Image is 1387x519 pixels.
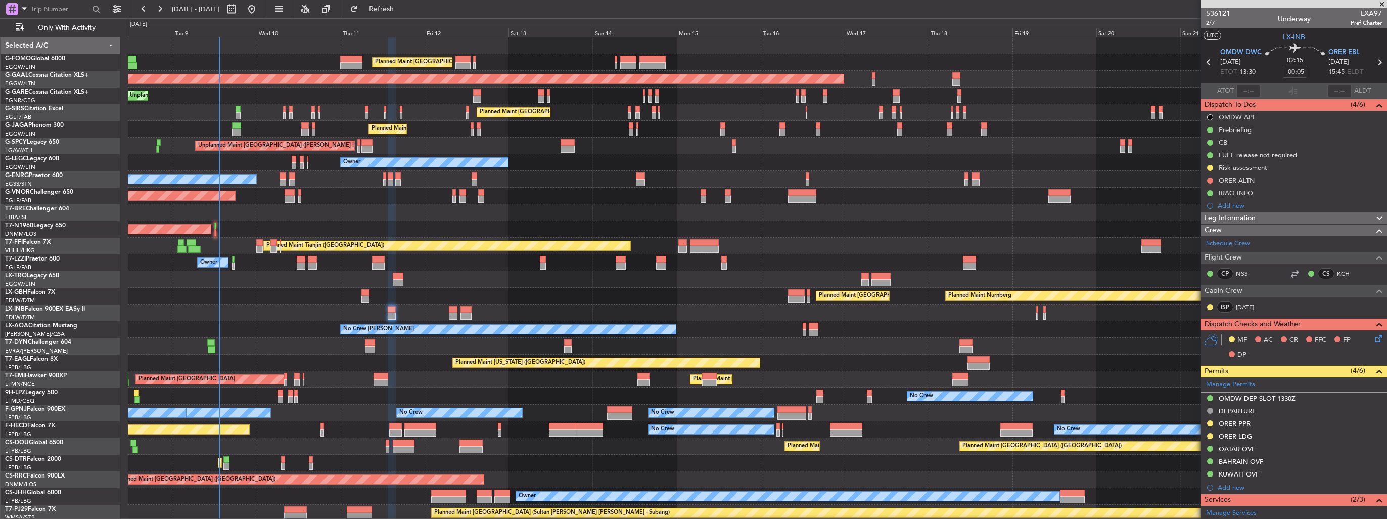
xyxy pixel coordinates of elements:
[1283,32,1305,42] span: LX-INB
[1337,269,1360,278] a: KCH
[5,464,31,471] a: LFPB/LBG
[948,288,1011,304] div: Planned Maint Nurnberg
[5,63,35,71] a: EGGW/LTN
[116,472,275,487] div: Planned Maint [GEOGRAPHIC_DATA] ([GEOGRAPHIC_DATA])
[1205,225,1222,236] span: Crew
[5,247,35,254] a: VHHH/HKG
[1219,445,1255,453] div: QATAR OVF
[375,55,534,70] div: Planned Maint [GEOGRAPHIC_DATA] ([GEOGRAPHIC_DATA])
[5,122,64,128] a: G-JAGAPhenom 300
[372,121,531,137] div: Planned Maint [GEOGRAPHIC_DATA] ([GEOGRAPHIC_DATA])
[761,28,845,37] div: Tue 16
[677,28,761,37] div: Mon 15
[5,97,35,104] a: EGNR/CEG
[5,306,85,312] a: LX-INBFalcon 900EX EASy II
[5,323,28,329] span: LX-AOA
[5,473,27,479] span: CS-RRC
[5,223,33,229] span: T7-N1960
[31,2,89,17] input: Trip Number
[1347,67,1363,77] span: ELDT
[360,6,403,13] span: Refresh
[5,280,35,288] a: EGGW/LTN
[508,28,592,37] div: Sat 13
[5,323,77,329] a: LX-AOACitation Mustang
[5,430,31,438] a: LFPB/LBG
[5,239,23,245] span: T7-FFI
[5,256,60,262] a: T7-LZZIPraetor 600
[200,255,217,270] div: Owner
[1218,483,1382,492] div: Add new
[5,239,51,245] a: T7-FFIFalcon 7X
[266,238,384,253] div: Planned Maint Tianjin ([GEOGRAPHIC_DATA])
[1220,48,1262,58] span: OMDW DWC
[5,289,55,295] a: LX-GBHFalcon 7X
[845,28,929,37] div: Wed 17
[5,314,35,321] a: EDLW/DTM
[5,156,59,162] a: G-LEGCLegacy 600
[1217,301,1233,313] div: ISP
[693,372,790,387] div: Planned Maint [GEOGRAPHIC_DATA]
[173,28,257,37] div: Tue 9
[1287,56,1303,66] span: 02:15
[788,439,947,454] div: Planned Maint [GEOGRAPHIC_DATA] ([GEOGRAPHIC_DATA])
[1205,285,1242,297] span: Cabin Crew
[455,355,585,370] div: Planned Maint [US_STATE] ([GEOGRAPHIC_DATA])
[1219,151,1297,159] div: FUEL release not required
[5,106,24,112] span: G-SIRS
[1236,269,1259,278] a: NSS
[5,139,27,145] span: G-SPCY
[651,422,674,437] div: No Crew
[5,481,36,488] a: DNMM/LOS
[1096,28,1180,37] div: Sat 20
[1328,48,1360,58] span: ORER EBL
[1318,268,1334,279] div: CS
[1206,380,1255,390] a: Manage Permits
[1220,57,1241,67] span: [DATE]
[1351,8,1382,19] span: LXA97
[1351,494,1365,505] span: (2/3)
[5,80,35,88] a: EGGW/LTN
[5,189,30,195] span: G-VNOR
[593,28,677,37] div: Sun 14
[221,455,338,470] div: Planned Maint Mugla ([GEOGRAPHIC_DATA])
[1219,163,1267,172] div: Risk assessment
[1219,125,1252,134] div: Prebriefing
[1012,28,1096,37] div: Fri 19
[5,356,58,362] a: T7-EAGLFalcon 8X
[5,72,88,78] a: G-GAALCessna Citation XLS+
[5,306,25,312] span: LX-INB
[1219,470,1259,479] div: KUWAIT OVF
[1264,335,1273,345] span: AC
[1205,319,1301,330] span: Dispatch Checks and Weather
[5,289,27,295] span: LX-GBH
[1219,176,1255,185] div: ORER ALTN
[5,440,29,446] span: CS-DOU
[5,364,31,371] a: LFPB/LBG
[172,5,219,14] span: [DATE] - [DATE]
[5,456,61,462] a: CS-DTRFalcon 2000
[5,390,25,396] span: 9H-LPZ
[5,213,28,221] a: LTBA/ISL
[1219,394,1296,403] div: OMDW DEP SLOT 1330Z
[198,138,362,153] div: Unplanned Maint [GEOGRAPHIC_DATA] ([PERSON_NAME] Intl)
[5,447,31,455] a: LFPB/LBG
[910,388,933,404] div: No Crew
[11,20,110,36] button: Only With Activity
[5,406,27,412] span: F-GPNJ
[130,88,221,103] div: Unplanned Maint [PERSON_NAME]
[1237,335,1247,345] span: MF
[1220,67,1237,77] span: ETOT
[5,506,28,512] span: T7-PJ29
[5,89,88,95] a: G-GARECessna Citation XLS+
[1205,494,1231,506] span: Services
[425,28,508,37] div: Fri 12
[1237,350,1246,360] span: DP
[5,330,65,338] a: [PERSON_NAME]/QSA
[5,147,32,154] a: LGAV/ATH
[5,206,26,212] span: T7-BRE
[5,180,32,188] a: EGSS/STN
[1328,67,1345,77] span: 15:45
[5,506,56,512] a: T7-PJ29Falcon 7X
[5,130,35,138] a: EGGW/LTN
[5,113,31,121] a: EGLF/FAB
